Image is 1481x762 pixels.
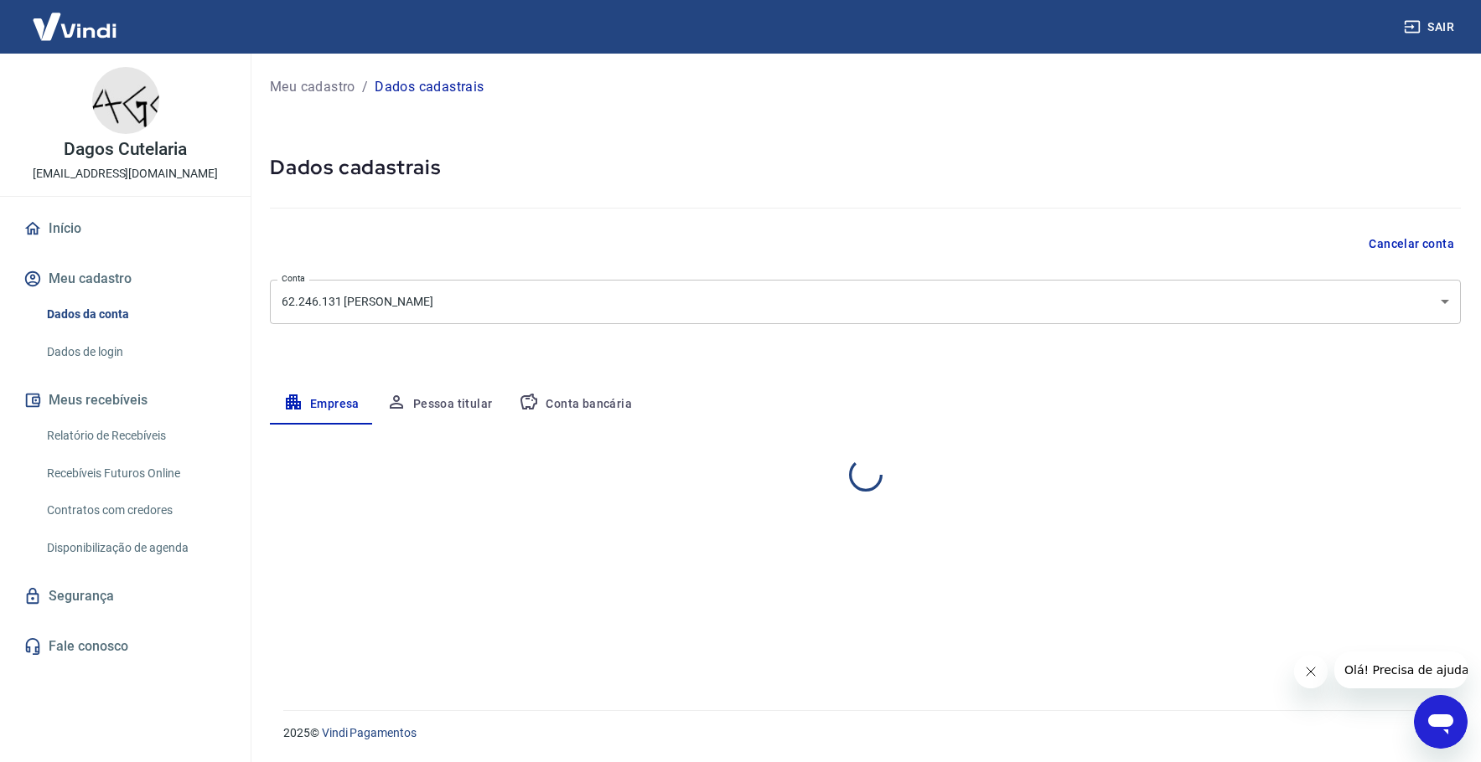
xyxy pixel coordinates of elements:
button: Meu cadastro [20,260,230,297]
p: Dados cadastrais [375,77,484,97]
a: Recebíveis Futuros Online [40,456,230,491]
button: Pessoa titular [373,384,506,425]
button: Conta bancária [505,384,645,425]
a: Vindi Pagamentos [322,726,417,739]
h5: Dados cadastrais [270,154,1461,181]
img: Vindi [20,1,129,52]
a: Dados da conta [40,297,230,332]
button: Cancelar conta [1362,229,1461,260]
a: Disponibilização de agenda [40,531,230,565]
a: Meu cadastro [270,77,355,97]
a: Relatório de Recebíveis [40,419,230,453]
a: Contratos com credores [40,493,230,528]
p: Dagos Cutelaria [64,141,187,158]
p: / [362,77,368,97]
button: Sair [1401,12,1461,43]
img: 23915e3c-f8f6-4152-bc08-2a5f179b5e75.jpeg [92,67,159,134]
a: Início [20,210,230,247]
p: [EMAIL_ADDRESS][DOMAIN_NAME] [33,165,218,183]
button: Empresa [270,384,373,425]
div: 62.246.131 [PERSON_NAME] [270,280,1461,324]
label: Conta [282,272,305,285]
iframe: Botão para abrir a janela de mensagens [1414,695,1468,749]
p: 2025 © [283,724,1441,742]
a: Segurança [20,578,230,615]
iframe: Fechar mensagem [1294,655,1328,688]
span: Olá! Precisa de ajuda? [10,12,141,25]
a: Fale conosco [20,628,230,665]
iframe: Mensagem da empresa [1334,651,1468,688]
a: Dados de login [40,335,230,369]
button: Meus recebíveis [20,382,230,419]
